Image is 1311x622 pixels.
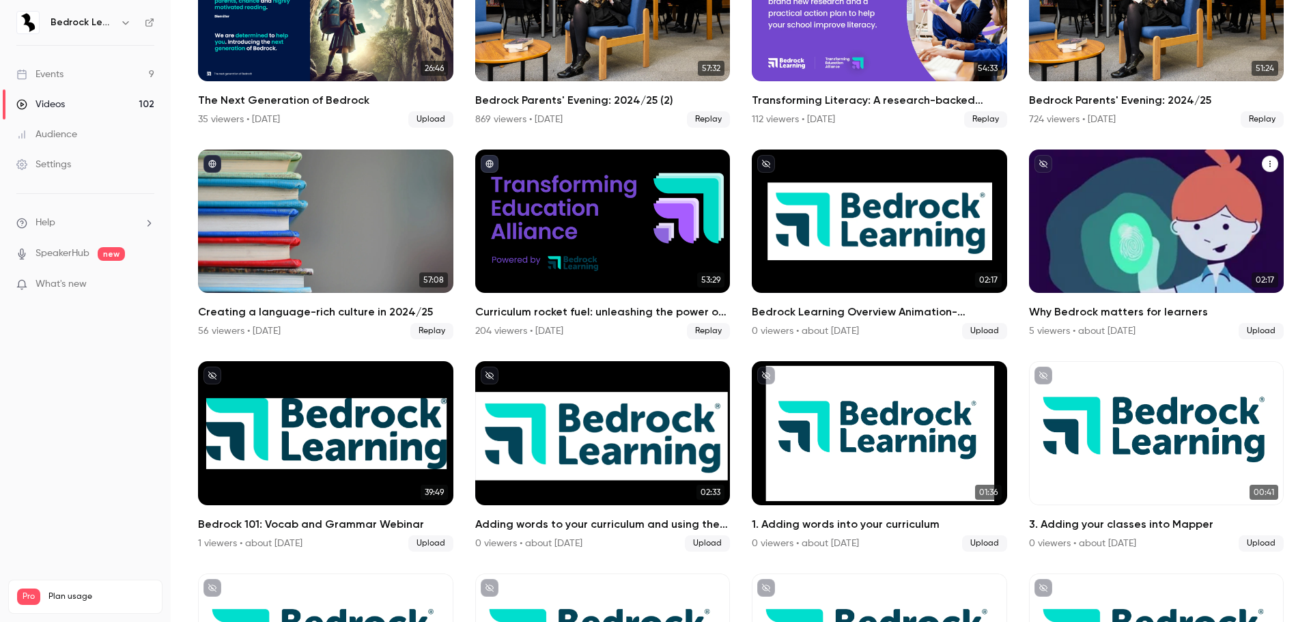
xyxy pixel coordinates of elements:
span: Upload [408,111,453,128]
a: SpeakerHub [36,246,89,261]
button: unpublished [203,367,221,384]
div: 0 viewers • about [DATE] [752,537,859,550]
li: 3. Adding your classes into Mapper [1029,361,1284,551]
div: 112 viewers • [DATE] [752,113,835,126]
button: unpublished [757,367,775,384]
span: Plan usage [48,591,154,602]
h2: Adding words to your curriculum and using them in the Classroom Hub [475,516,731,533]
div: 724 viewers • [DATE] [1029,113,1116,126]
span: Upload [685,535,730,552]
li: Creating a language-rich culture in 2024/25 [198,150,453,339]
h2: 1. Adding words into your curriculum [752,516,1007,533]
a: 02:17Bedrock Learning Overview Animation- Subtitled0 viewers • about [DATE]Upload [752,150,1007,339]
span: Replay [1241,111,1284,128]
span: 53:29 [697,272,724,287]
div: 204 viewers • [DATE] [475,324,563,338]
a: 01:361. Adding words into your curriculum0 viewers • about [DATE]Upload [752,361,1007,551]
a: 39:49Bedrock 101: Vocab and Grammar Webinar1 viewers • about [DATE]Upload [198,361,453,551]
span: Upload [962,535,1007,552]
button: published [203,155,221,173]
button: unpublished [481,367,498,384]
h2: Transforming Literacy: A research-backed action plan for schools [752,92,1007,109]
div: 1 viewers • about [DATE] [198,537,302,550]
li: Why Bedrock matters for learners [1029,150,1284,339]
div: 0 viewers • about [DATE] [752,324,859,338]
h2: Creating a language-rich culture in 2024/25 [198,304,453,320]
span: 00:41 [1250,485,1278,500]
button: unpublished [1034,155,1052,173]
span: 51:24 [1252,61,1278,76]
span: 02:17 [975,272,1002,287]
div: 0 viewers • about [DATE] [475,537,582,550]
li: Curriculum rocket fuel: unleashing the power of language (TEA) [475,150,731,339]
li: help-dropdown-opener [16,216,154,230]
span: Upload [1239,323,1284,339]
a: 02:33Adding words to your curriculum and using them in the Classroom Hub0 viewers • about [DATE]U... [475,361,731,551]
button: unpublished [757,155,775,173]
span: Upload [408,535,453,552]
h2: Bedrock Parents' Evening: 2024/25 [1029,92,1284,109]
span: Replay [687,323,730,339]
li: Bedrock 101: Vocab and Grammar Webinar [198,361,453,551]
li: Bedrock Learning Overview Animation- Subtitled [752,150,1007,339]
h2: The Next Generation of Bedrock [198,92,453,109]
div: 56 viewers • [DATE] [198,324,281,338]
button: unpublished [203,579,221,597]
button: unpublished [757,579,775,597]
span: Help [36,216,55,230]
h2: Bedrock Learning Overview Animation- Subtitled [752,304,1007,320]
button: published [481,155,498,173]
div: 0 viewers • about [DATE] [1029,537,1136,550]
span: Pro [17,589,40,605]
span: 57:08 [419,272,448,287]
iframe: Noticeable Trigger [138,279,154,291]
button: unpublished [481,579,498,597]
button: unpublished [1034,579,1052,597]
a: 57:08Creating a language-rich culture in 2024/2556 viewers • [DATE]Replay [198,150,453,339]
div: Audience [16,128,77,141]
div: 869 viewers • [DATE] [475,113,563,126]
span: What's new [36,277,87,292]
span: 26:46 [421,61,448,76]
span: 01:36 [975,485,1002,500]
img: Bedrock Learning [17,12,39,33]
div: Events [16,68,64,81]
h2: Bedrock Parents' Evening: 2024/25 (2) [475,92,731,109]
a: 53:29Curriculum rocket fuel: unleashing the power of language (TEA)204 viewers • [DATE]Replay [475,150,731,339]
h2: 3. Adding your classes into Mapper [1029,516,1284,533]
div: 35 viewers • [DATE] [198,113,280,126]
a: 00:413. Adding your classes into Mapper0 viewers • about [DATE]Upload [1029,361,1284,551]
div: Videos [16,98,65,111]
span: Replay [964,111,1007,128]
span: Replay [687,111,730,128]
span: 57:32 [698,61,724,76]
button: unpublished [1034,367,1052,384]
li: 1. Adding words into your curriculum [752,361,1007,551]
span: 39:49 [421,485,448,500]
span: 02:17 [1252,272,1278,287]
span: Replay [410,323,453,339]
h2: Bedrock 101: Vocab and Grammar Webinar [198,516,453,533]
h6: Bedrock Learning [51,16,115,29]
li: Adding words to your curriculum and using them in the Classroom Hub [475,361,731,551]
div: Settings [16,158,71,171]
span: 54:33 [974,61,1002,76]
span: Upload [962,323,1007,339]
h2: Why Bedrock matters for learners [1029,304,1284,320]
span: 02:33 [696,485,724,500]
div: 5 viewers • about [DATE] [1029,324,1136,338]
span: Upload [1239,535,1284,552]
a: 02:17Why Bedrock matters for learners5 viewers • about [DATE]Upload [1029,150,1284,339]
h2: Curriculum rocket fuel: unleashing the power of language (TEA) [475,304,731,320]
span: new [98,247,125,261]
